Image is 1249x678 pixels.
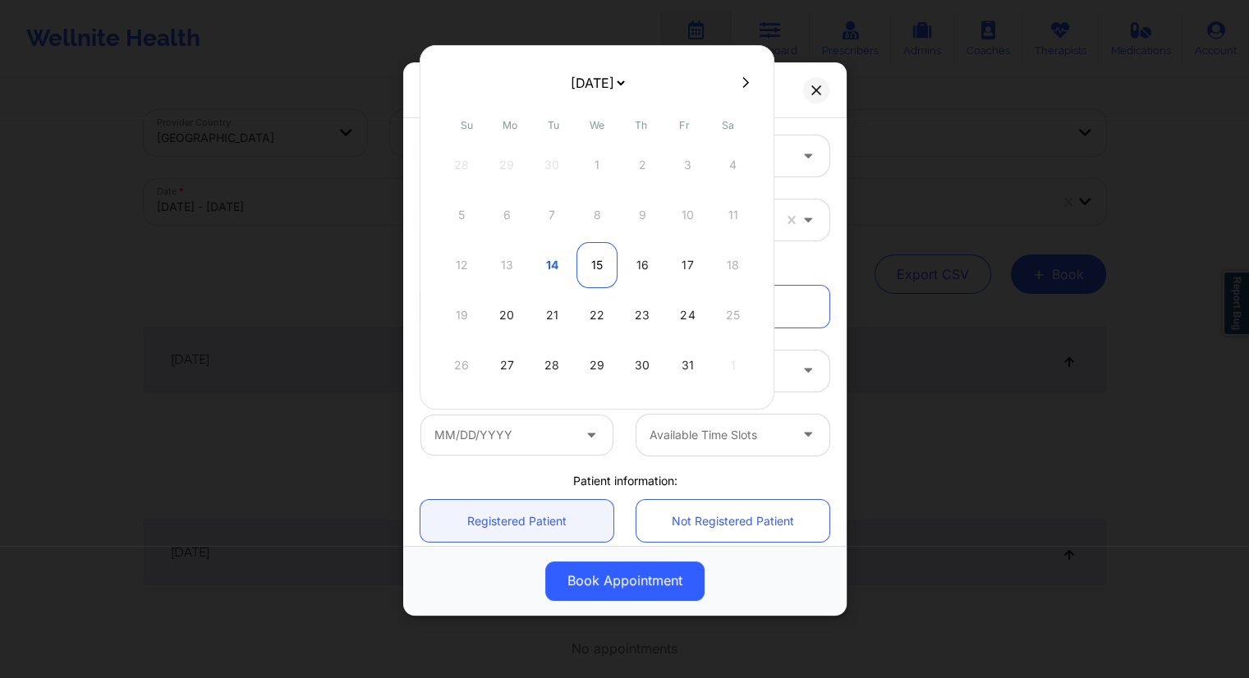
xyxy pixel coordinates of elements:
div: [US_STATE] [650,135,788,176]
div: Thu Oct 23 2025 [622,292,663,338]
button: Book Appointment [545,561,705,601]
abbr: Tuesday [548,119,559,131]
div: Initial Therapy Session (30 minutes) [434,350,788,392]
div: Patient information: [409,473,841,489]
input: MM/DD/YYYY [420,415,613,456]
div: Tue Oct 21 2025 [531,292,572,338]
a: Recurring [636,286,829,328]
abbr: Monday [503,119,517,131]
a: Not Registered Patient [636,500,829,542]
abbr: Thursday [635,119,647,131]
abbr: Saturday [722,119,734,131]
div: Appointment information: [409,258,841,274]
abbr: Sunday [461,119,473,131]
div: Wed Oct 29 2025 [576,342,618,388]
div: Thu Oct 16 2025 [622,242,663,288]
div: Fri Oct 31 2025 [667,342,708,388]
div: Fri Oct 24 2025 [667,292,708,338]
div: Wed Oct 22 2025 [576,292,618,338]
div: Tue Oct 28 2025 [531,342,572,388]
div: Fri Oct 17 2025 [667,242,708,288]
div: Mon Oct 27 2025 [486,342,527,388]
div: Mon Oct 20 2025 [486,292,527,338]
div: Wed Oct 15 2025 [576,242,618,288]
div: Thu Oct 30 2025 [622,342,663,388]
div: Tue Oct 14 2025 [531,242,572,288]
abbr: Wednesday [590,119,604,131]
a: Registered Patient [420,500,613,542]
abbr: Friday [679,119,689,131]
